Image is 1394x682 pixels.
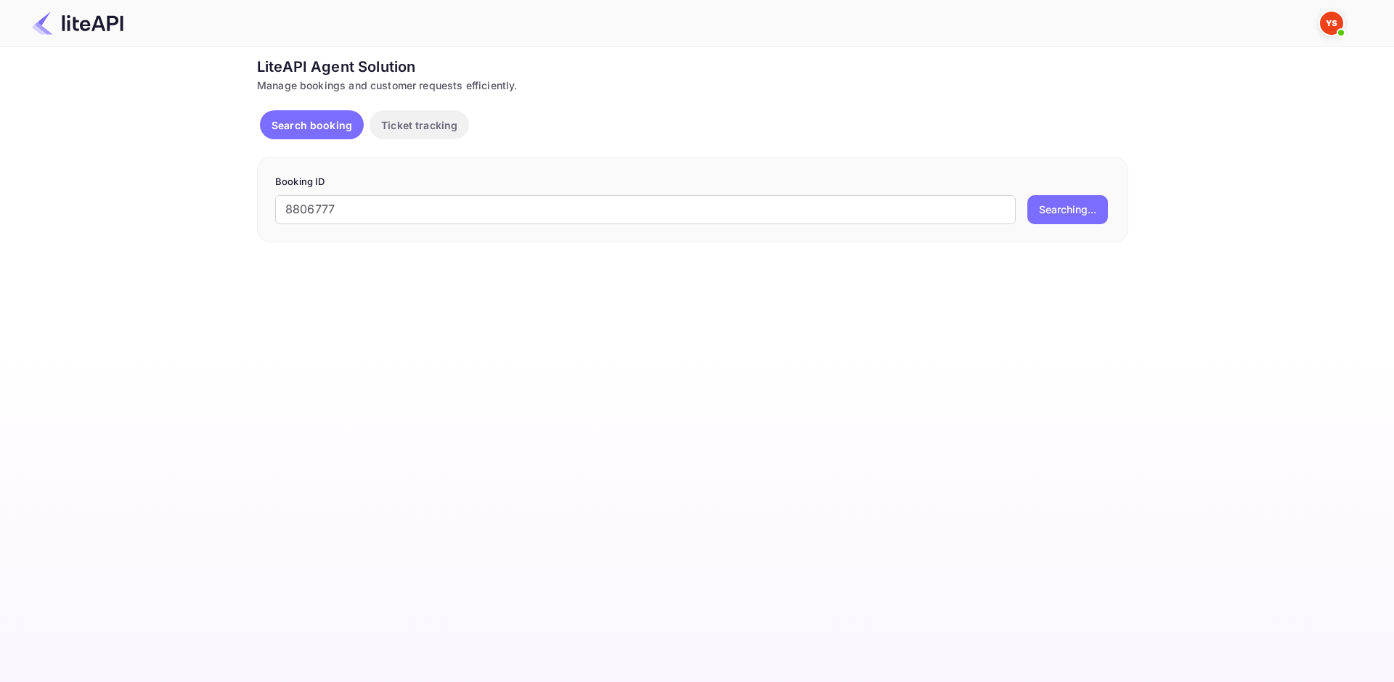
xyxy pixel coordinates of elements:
div: LiteAPI Agent Solution [257,56,1128,78]
img: LiteAPI Logo [32,12,123,35]
input: Enter Booking ID (e.g., 63782194) [275,195,1016,224]
p: Ticket tracking [381,118,457,133]
p: Booking ID [275,175,1110,189]
img: Yandex Support [1320,12,1343,35]
p: Search booking [272,118,352,133]
button: Searching... [1027,195,1108,224]
div: Manage bookings and customer requests efficiently. [257,78,1128,93]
